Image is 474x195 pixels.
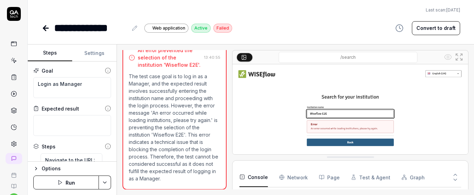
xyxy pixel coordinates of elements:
div: An error prevented the selection of the institution 'Wiseflow E2E'. [138,47,201,68]
button: Last scan:[DATE] [426,7,460,13]
div: Expected result [42,105,79,112]
a: New conversation [6,153,22,164]
div: Active [191,24,211,33]
button: Remove step [102,160,113,174]
button: View version history [391,21,408,35]
div: Options [42,164,111,173]
span: Last scan: [426,7,460,13]
span: Web application [152,25,185,31]
div: Failed [213,24,232,33]
time: 13:40:55 [204,55,220,60]
a: Book a call with us [3,167,25,178]
button: Run [33,176,99,189]
button: Network [279,168,308,187]
button: Test & Agent [351,168,390,187]
button: Options [33,164,111,173]
time: [DATE] [446,7,460,13]
button: Settings [72,45,117,62]
button: Convert to draft [412,21,460,35]
button: Console [239,168,268,187]
button: Open in full screen [454,51,465,63]
button: Show all interative elements [442,51,454,63]
a: Documentation [3,178,25,189]
div: Goal [42,67,53,74]
p: The test case goal is to log in as a Manager, and the expected result involves successfully enter... [129,73,220,182]
div: Steps [42,143,56,150]
button: Page [319,168,340,187]
button: Graph [401,168,425,187]
div: Suggestions [33,153,111,182]
button: Steps [28,45,72,62]
a: Web application [144,23,188,33]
